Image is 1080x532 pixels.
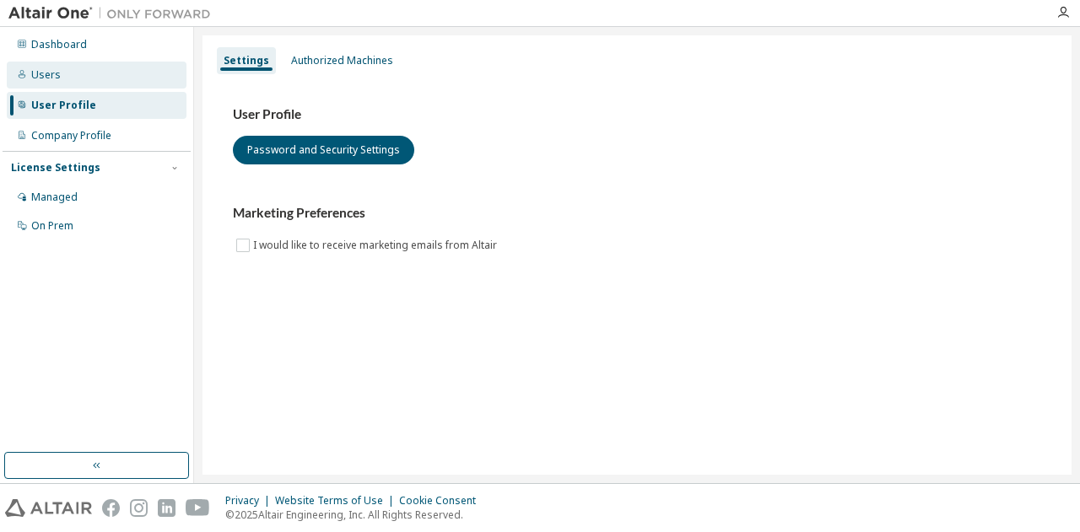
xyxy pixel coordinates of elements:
div: Cookie Consent [399,494,486,508]
img: linkedin.svg [158,499,175,517]
div: Managed [31,191,78,204]
label: I would like to receive marketing emails from Altair [253,235,500,255]
div: Settings [224,54,269,67]
h3: User Profile [233,106,1041,123]
div: Website Terms of Use [275,494,399,508]
button: Password and Security Settings [233,136,414,164]
h3: Marketing Preferences [233,205,1041,222]
div: Dashboard [31,38,87,51]
img: altair_logo.svg [5,499,92,517]
img: Altair One [8,5,219,22]
div: User Profile [31,99,96,112]
div: License Settings [11,161,100,175]
p: © 2025 Altair Engineering, Inc. All Rights Reserved. [225,508,486,522]
div: Users [31,68,61,82]
div: Privacy [225,494,275,508]
img: instagram.svg [130,499,148,517]
div: Company Profile [31,129,111,142]
img: youtube.svg [186,499,210,517]
div: On Prem [31,219,73,233]
div: Authorized Machines [291,54,393,67]
img: facebook.svg [102,499,120,517]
